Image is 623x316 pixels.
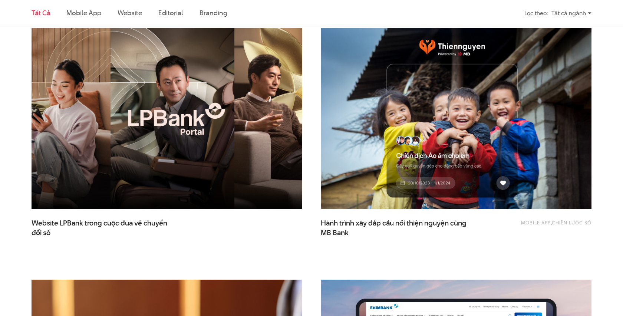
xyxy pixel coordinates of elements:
img: thumb [321,28,591,209]
a: Hành trình xây đắp cầu nối thiện nguyện cùngMB Bank [321,218,469,237]
div: , [483,218,591,233]
a: Branding [200,8,227,17]
img: LPBank portal [18,19,316,218]
span: đổi số [32,228,50,238]
a: Mobile app [521,219,551,226]
a: Mobile app [66,8,101,17]
a: Editorial [158,8,183,17]
a: Website LPBank trong cuộc đua về chuyểnđổi số [32,218,180,237]
a: Chiến lược số [552,219,591,226]
span: Website LPBank trong cuộc đua về chuyển [32,218,180,237]
a: Website [118,8,142,17]
span: MB Bank [321,228,349,238]
span: Hành trình xây đắp cầu nối thiện nguyện cùng [321,218,469,237]
div: Tất cả ngành [551,7,591,20]
div: Lọc theo: [524,7,548,20]
a: Tất cả [32,8,50,17]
